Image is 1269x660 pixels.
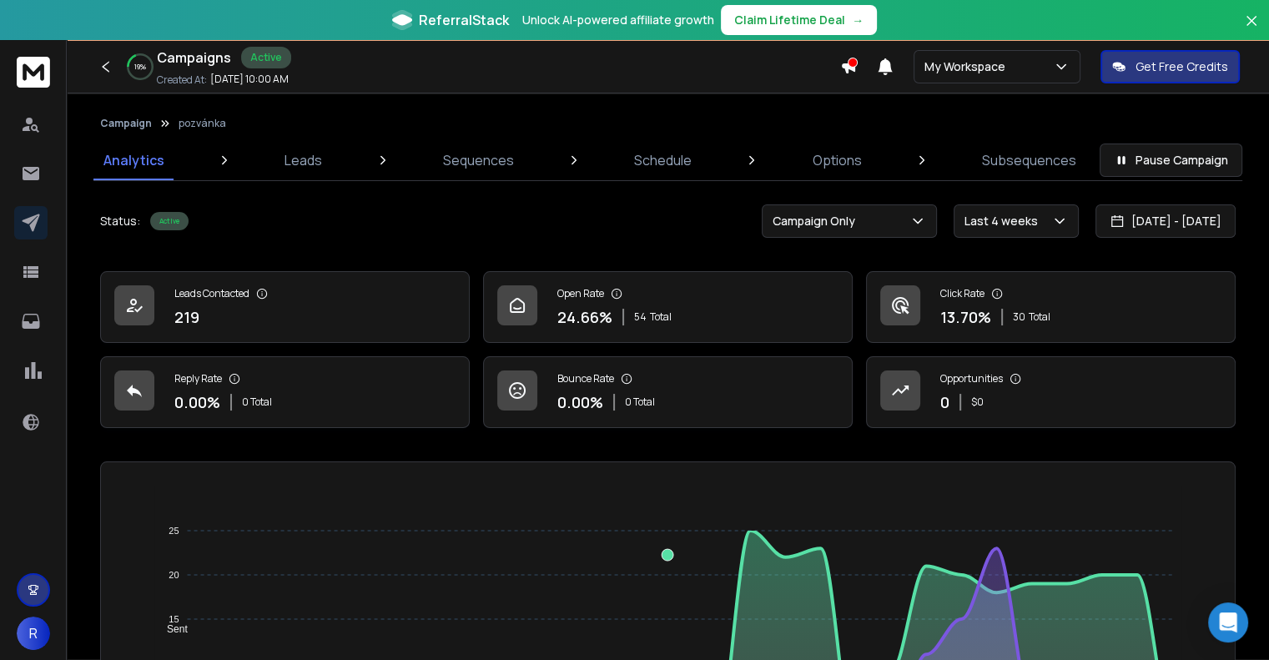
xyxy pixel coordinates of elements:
p: 219 [174,305,199,329]
span: Sent [154,623,188,635]
p: Open Rate [557,287,604,300]
button: Get Free Credits [1100,50,1240,83]
a: Leads Contacted219 [100,271,470,343]
h1: Campaigns [157,48,231,68]
tspan: 15 [169,614,179,624]
span: Total [650,310,672,324]
a: Opportunities0$0 [866,356,1236,428]
p: Bounce Rate [557,372,614,385]
button: Close banner [1241,10,1262,50]
a: Reply Rate0.00%0 Total [100,356,470,428]
span: Total [1029,310,1050,324]
button: [DATE] - [DATE] [1095,204,1236,238]
p: Analytics [103,150,164,170]
a: Leads [274,140,332,180]
p: Get Free Credits [1136,58,1228,75]
p: Subsequences [982,150,1076,170]
p: pozvánka [179,117,226,130]
span: 30 [1013,310,1025,324]
div: Active [150,212,189,230]
p: 0 [940,390,949,414]
button: Pause Campaign [1100,144,1242,177]
p: [DATE] 10:00 AM [210,73,289,86]
p: Status: [100,213,140,229]
p: 0 Total [242,395,272,409]
p: 0.00 % [557,390,603,414]
p: Click Rate [940,287,984,300]
p: 24.66 % [557,305,612,329]
span: ReferralStack [419,10,509,30]
a: Analytics [93,140,174,180]
a: Click Rate13.70%30Total [866,271,1236,343]
a: Options [803,140,872,180]
button: R [17,617,50,650]
p: Campaign Only [773,213,862,229]
p: Created At: [157,73,207,87]
p: 0 Total [625,395,655,409]
span: 54 [634,310,647,324]
a: Open Rate24.66%54Total [483,271,853,343]
a: Schedule [624,140,702,180]
a: Subsequences [972,140,1086,180]
p: Unlock AI-powered affiliate growth [522,12,714,28]
span: → [852,12,864,28]
p: 0.00 % [174,390,220,414]
tspan: 25 [169,526,179,536]
tspan: 20 [169,570,179,580]
p: My Workspace [924,58,1012,75]
p: Sequences [443,150,514,170]
p: Options [813,150,862,170]
p: Leads Contacted [174,287,249,300]
div: Active [241,47,291,68]
a: Bounce Rate0.00%0 Total [483,356,853,428]
p: Opportunities [940,372,1003,385]
button: Claim Lifetime Deal→ [721,5,877,35]
p: 13.70 % [940,305,991,329]
p: Schedule [634,150,692,170]
a: Sequences [433,140,524,180]
p: Reply Rate [174,372,222,385]
p: $ 0 [971,395,984,409]
p: 19 % [134,62,146,72]
p: Leads [285,150,322,170]
div: Open Intercom Messenger [1208,602,1248,642]
p: Last 4 weeks [964,213,1045,229]
button: Campaign [100,117,152,130]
